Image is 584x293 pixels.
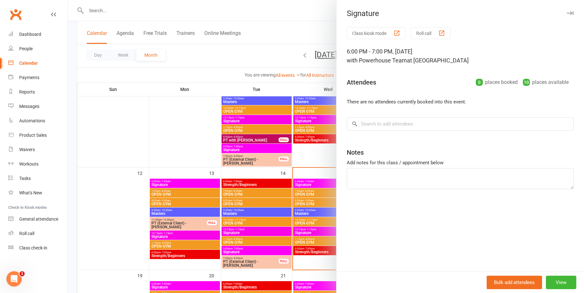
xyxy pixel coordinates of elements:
[347,98,574,106] li: There are no attendees currently booked into this event.
[19,176,31,181] div: Tasks
[19,75,39,80] div: Payments
[8,241,68,255] a: Class kiosk mode
[8,171,68,186] a: Tasks
[20,271,25,276] span: 1
[8,56,68,70] a: Calendar
[523,78,569,87] div: places available
[546,276,576,289] button: View
[8,212,68,226] a: General attendance kiosk mode
[476,79,483,86] div: 0
[19,104,39,109] div: Messages
[347,159,574,167] div: Add notes for this class / appointment below
[19,245,47,250] div: Class check-in
[347,47,574,65] div: 6:00 PM - 7:00 PM, [DATE]
[347,57,407,64] span: with Powerhouse Team
[411,27,450,39] button: Roll call
[347,117,574,131] input: Search to add attendees
[19,89,35,94] div: Reports
[8,128,68,142] a: Product Sales
[8,142,68,157] a: Waivers
[407,57,469,64] span: at [GEOGRAPHIC_DATA]
[19,46,33,51] div: People
[337,9,584,18] div: Signature
[19,190,42,195] div: What's New
[8,186,68,200] a: What's New
[6,271,22,287] iframe: Intercom live chat
[8,42,68,56] a: People
[8,226,68,241] a: Roll call
[347,148,364,157] div: Notes
[487,276,542,289] button: Bulk add attendees
[523,79,530,86] div: 10
[476,78,518,87] div: places booked
[19,133,47,138] div: Product Sales
[347,78,376,87] div: Attendees
[8,85,68,99] a: Reports
[19,231,34,236] div: Roll call
[8,6,24,22] a: Clubworx
[8,157,68,171] a: Workouts
[19,32,41,37] div: Dashboard
[8,27,68,42] a: Dashboard
[8,70,68,85] a: Payments
[19,161,38,167] div: Workouts
[19,147,35,152] div: Waivers
[8,99,68,114] a: Messages
[19,118,45,123] div: Automations
[19,216,58,222] div: General attendance
[19,61,38,66] div: Calendar
[8,114,68,128] a: Automations
[347,27,406,39] button: Class kiosk mode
